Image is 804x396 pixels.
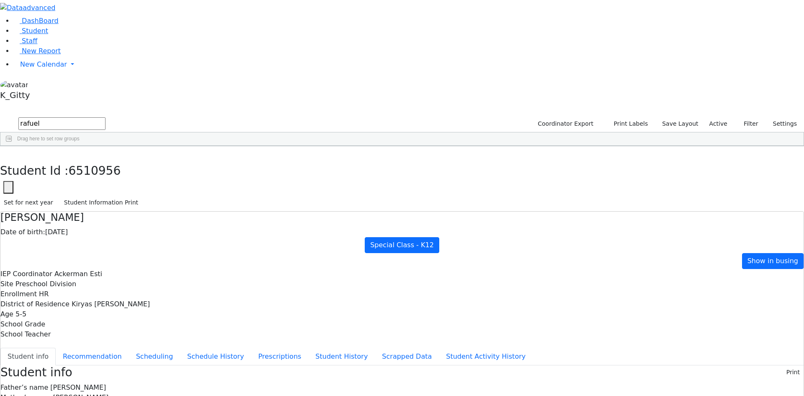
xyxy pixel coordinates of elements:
input: Search [18,117,106,130]
span: 5-5 [15,310,26,318]
button: Prescriptions [251,348,309,365]
label: District of Residence [0,299,70,309]
a: DashBoard [13,17,59,25]
button: Print Labels [604,117,652,130]
h3: Student info [0,365,72,380]
label: Enrollment [0,289,37,299]
span: [PERSON_NAME] [50,383,106,391]
a: New Calendar [13,56,804,73]
button: Student History [308,348,375,365]
button: Settings [762,117,801,130]
button: Student Activity History [439,348,533,365]
span: DashBoard [22,17,59,25]
h4: [PERSON_NAME] [0,212,804,224]
button: Coordinator Export [532,117,597,130]
label: School Teacher [0,329,51,339]
button: Student info [0,348,56,365]
button: Filter [733,117,762,130]
button: Print [783,366,804,379]
a: Special Class - K12 [365,237,439,253]
a: Show in busing [742,253,804,269]
label: IEP Coordinator [0,269,52,279]
a: Student [13,27,48,35]
span: HR [39,290,49,298]
span: New Calendar [20,60,67,68]
span: Staff [22,37,37,45]
a: New Report [13,47,61,55]
button: Scrapped Data [375,348,439,365]
div: [DATE] [0,227,804,237]
label: Site [0,279,13,289]
label: Date of birth: [0,227,45,237]
label: School Grade [0,319,45,329]
span: Show in busing [747,257,798,265]
span: Ackerman Esti [54,270,102,278]
button: Schedule History [180,348,251,365]
span: 6510956 [69,164,121,178]
button: Recommendation [56,348,129,365]
a: Staff [13,37,37,45]
span: Preschool Division [15,280,76,288]
label: Father’s name [0,383,48,393]
label: Active [706,117,731,130]
button: Student Information Print [60,196,142,209]
button: Scheduling [129,348,180,365]
span: Drag here to set row groups [17,136,80,142]
label: Age [0,309,13,319]
span: New Report [22,47,61,55]
span: Student [22,27,48,35]
span: Kiryas [PERSON_NAME] [72,300,150,308]
button: Save Layout [658,117,702,130]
